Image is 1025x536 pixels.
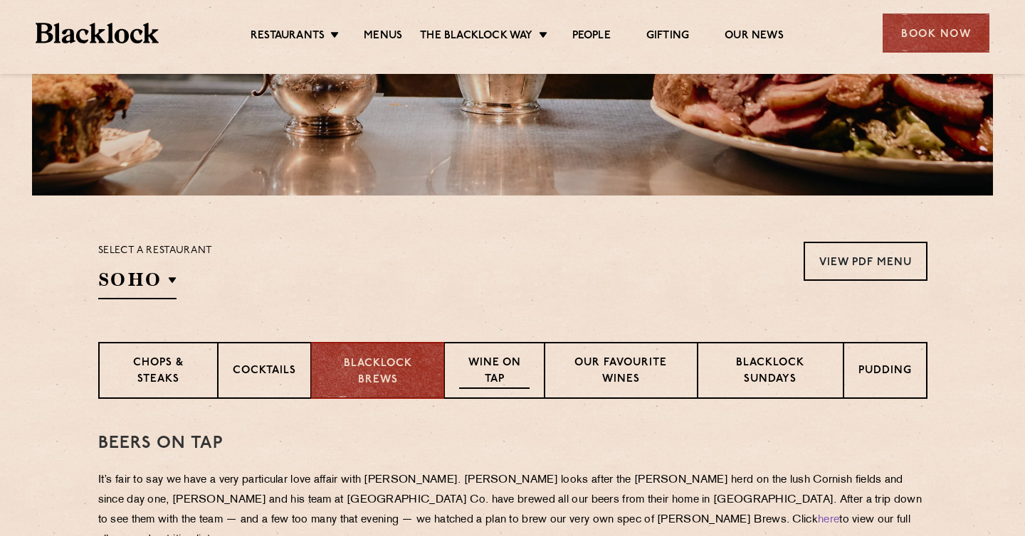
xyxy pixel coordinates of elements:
[572,29,611,45] a: People
[646,29,689,45] a: Gifting
[98,242,213,260] p: Select a restaurant
[114,355,203,389] p: Chops & Steaks
[98,267,177,299] h2: SOHO
[713,355,828,389] p: Blacklock Sundays
[364,29,402,45] a: Menus
[251,29,325,45] a: Restaurants
[98,434,927,453] h3: Beers on tap
[459,355,529,389] p: Wine on Tap
[725,29,784,45] a: Our News
[858,363,912,381] p: Pudding
[36,23,159,43] img: BL_Textured_Logo-footer-cropped.svg
[559,355,683,389] p: Our favourite wines
[818,515,839,525] a: here
[326,356,430,388] p: Blacklock Brews
[804,242,927,281] a: View PDF Menu
[233,363,296,381] p: Cocktails
[883,14,989,53] div: Book Now
[420,29,532,45] a: The Blacklock Way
